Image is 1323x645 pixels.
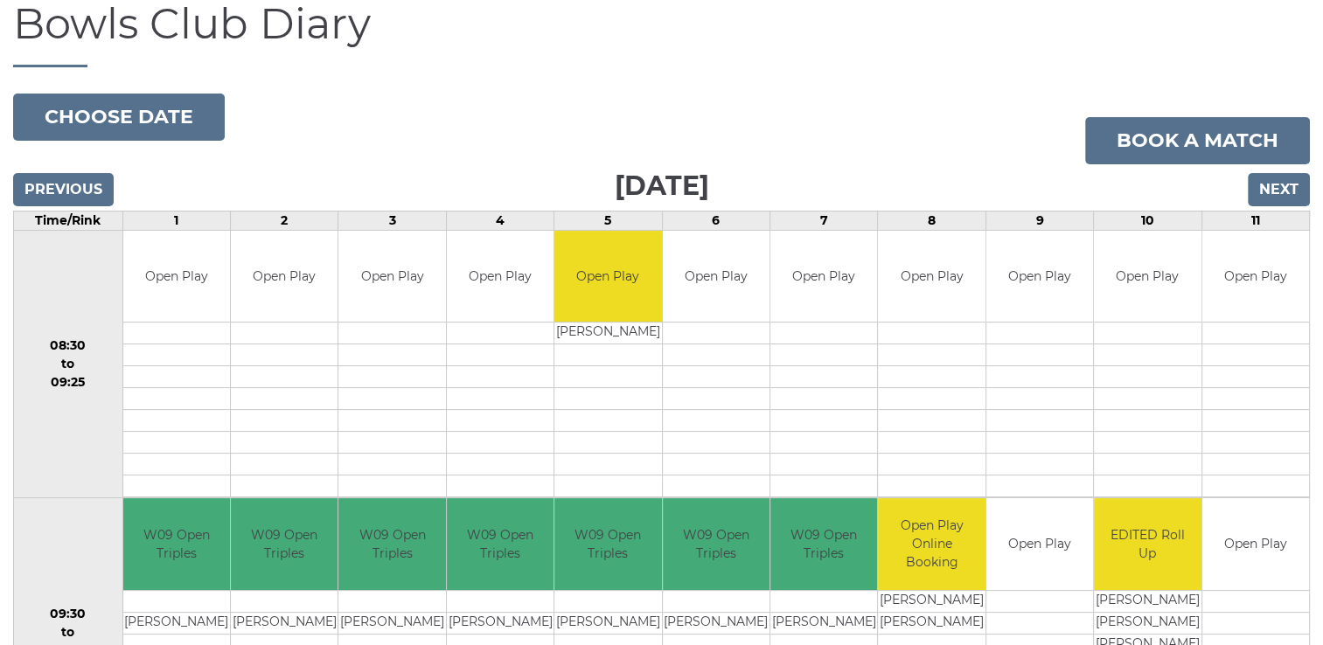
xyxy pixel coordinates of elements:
td: [PERSON_NAME] [1094,612,1201,634]
td: Open Play Online Booking [878,498,985,590]
td: Open Play [123,231,230,322]
td: 5 [554,211,662,230]
td: [PERSON_NAME] [878,590,985,612]
td: Time/Rink [14,211,123,230]
td: W09 Open Triples [338,498,445,590]
a: Book a match [1085,117,1310,164]
td: 9 [985,211,1093,230]
td: 6 [662,211,769,230]
td: W09 Open Triples [447,498,554,590]
td: Open Play [663,231,769,322]
td: [PERSON_NAME] [123,612,230,634]
td: Open Play [554,231,661,322]
td: EDITED Roll Up [1094,498,1201,590]
td: 8 [878,211,985,230]
td: [PERSON_NAME] [231,612,338,634]
td: 4 [446,211,554,230]
td: W09 Open Triples [770,498,877,590]
td: Open Play [770,231,877,322]
td: [PERSON_NAME] [878,612,985,634]
td: Open Play [338,231,445,322]
td: 10 [1094,211,1201,230]
td: Open Play [1202,498,1310,590]
td: Open Play [878,231,985,322]
td: 2 [230,211,338,230]
td: [PERSON_NAME] [663,612,769,634]
td: Open Play [986,498,1093,590]
td: Open Play [986,231,1093,322]
td: W09 Open Triples [231,498,338,590]
td: Open Play [447,231,554,322]
td: W09 Open Triples [554,498,661,590]
td: 1 [122,211,230,230]
td: 7 [769,211,877,230]
input: Previous [13,173,114,206]
td: W09 Open Triples [123,498,230,590]
td: Open Play [231,231,338,322]
td: [PERSON_NAME] [338,612,445,634]
input: Next [1248,173,1310,206]
td: [PERSON_NAME] [770,612,877,634]
h1: Bowls Club Diary [13,1,1310,67]
td: [PERSON_NAME] [554,612,661,634]
td: 3 [338,211,446,230]
td: [PERSON_NAME] [1094,590,1201,612]
td: [PERSON_NAME] [554,322,661,344]
td: Open Play [1202,231,1310,322]
button: Choose date [13,94,225,141]
td: W09 Open Triples [663,498,769,590]
td: 08:30 to 09:25 [14,230,123,498]
td: [PERSON_NAME] [447,612,554,634]
td: Open Play [1094,231,1201,322]
td: 11 [1201,211,1310,230]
